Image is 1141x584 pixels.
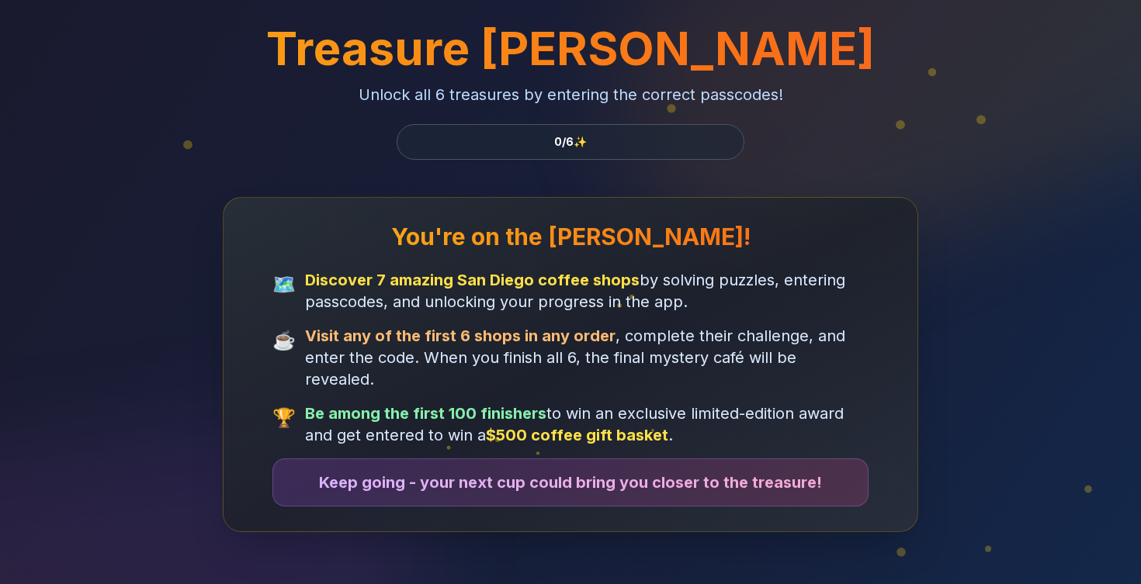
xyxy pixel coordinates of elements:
span: 🏆 [272,406,296,430]
span: 0 / 6 ✨ [554,134,587,150]
h3: You're on the [PERSON_NAME]! [248,223,893,251]
strong: Visit any of the first 6 shops in any order [305,327,616,345]
p: Unlock all 6 treasures by entering the correct passcodes! [86,84,1055,105]
span: by solving puzzles, entering passcodes, and unlocking your progress in the app. [305,269,869,313]
strong: Be among the first 100 finishers [305,404,546,423]
span: ☕ [272,328,296,353]
span: 🗺️ [272,272,296,297]
h1: Treasure [PERSON_NAME] [86,25,1055,71]
span: to win an exclusive limited-edition award and get entered to win a . [305,403,869,446]
p: Keep going - your next cup could bring you closer to the treasure! [286,472,855,493]
strong: $500 coffee gift basket [486,426,668,444]
strong: Discover 7 amazing San Diego coffee shops [305,271,640,289]
span: , complete their challenge, and enter the code. When you finish all 6, the final mystery café wil... [305,325,869,390]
